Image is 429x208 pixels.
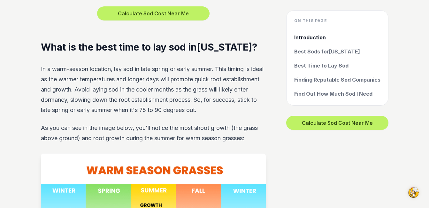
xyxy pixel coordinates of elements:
h2: What is the best time to lay sod in [US_STATE] ? [41,41,266,54]
button: Calculate Sod Cost Near Me [97,6,210,20]
a: Best Time to Lay Sod [294,62,380,69]
p: In a warm-season location, lay sod in late spring or early summer. This timing is ideal as the wa... [41,64,266,115]
p: As you can see in the image below, you'll notice the most shoot growth (the grass above ground) a... [41,123,266,143]
button: Calculate Sod Cost Near Me [286,116,388,130]
h4: On this page [294,18,380,23]
a: Best Sods for[US_STATE] [294,48,380,55]
a: Find Out How Much Sod I Need [294,90,380,98]
a: Introduction [294,34,380,41]
a: Finding Reputable Sod Companies [294,76,380,84]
